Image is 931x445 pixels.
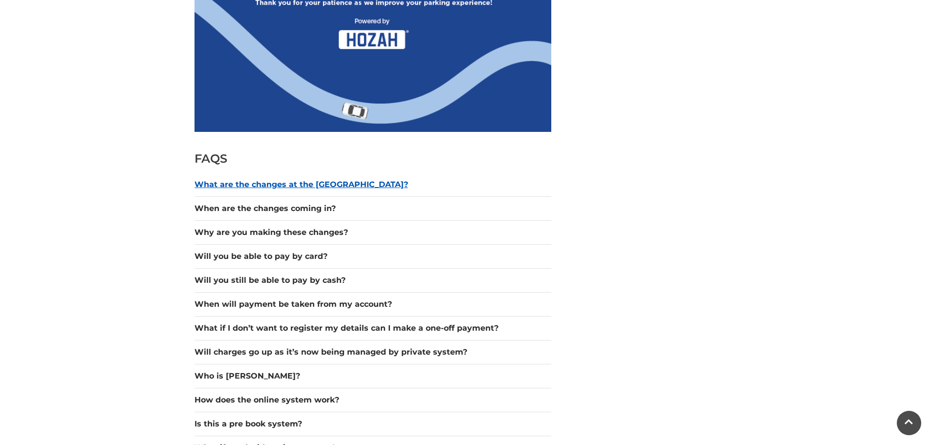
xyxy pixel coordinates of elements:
[195,370,551,382] button: Who is [PERSON_NAME]?
[195,418,551,430] button: Is this a pre book system?
[195,151,228,166] span: FAQS
[195,298,551,310] button: When will payment be taken from my account?
[195,179,551,191] button: What are the changes at the [GEOGRAPHIC_DATA]?
[195,227,551,238] button: Why are you making these changes?
[195,275,551,286] button: Will you still be able to pay by cash?
[195,394,551,406] button: How does the online system work?
[195,346,551,358] button: Will charges go up as it’s now being managed by private system?
[195,203,551,214] button: When are the changes coming in?
[195,322,551,334] button: What if I don’t want to register my details can I make a one-off payment?
[195,251,551,262] button: Will you be able to pay by card?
